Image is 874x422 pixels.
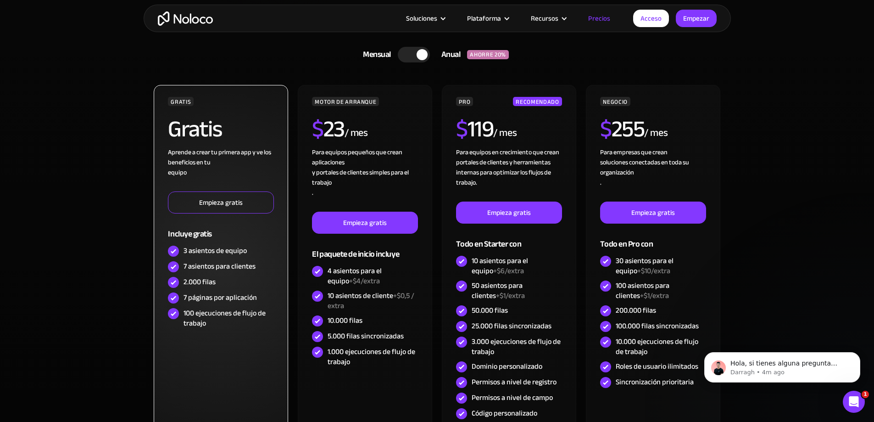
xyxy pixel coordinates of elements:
iframe: Chat en vivo de Intercom [843,391,865,413]
font: 10 asientos para el equipo [472,254,528,278]
font: 25.000 filas sincronizadas [472,319,551,333]
a: Acceso [633,10,669,27]
font: 7 páginas por aplicación [184,291,257,304]
font: Roles de usuario ilimitados [616,360,698,373]
font: 100 asientos para clientes [616,279,669,303]
a: Empezar [676,10,717,27]
font: +$0,5 / extra [328,289,414,313]
font: 1.000 ejecuciones de flujo de trabajo [328,345,415,369]
font: Incluye gratis [168,226,212,242]
font: . [312,186,313,199]
font: 100.000 filas sincronizadas [616,319,699,333]
font: Precios [588,12,610,25]
div: Soluciones [395,12,456,24]
font: MOTOR DE ARRANQUE [315,96,376,107]
a: Empieza gratis [456,202,562,224]
font: 3 asientos de equipo [184,244,247,258]
font: 100 ejecuciones de flujo de trabajo [184,306,266,330]
font: $ [312,107,323,151]
iframe: Mensaje de notificaciones del intercomunicador [690,333,874,397]
font: 23 [323,107,345,151]
font: +$6/extra [493,264,524,278]
font: NEGOCIO [603,96,627,107]
font: AHORRE 20% [470,49,506,60]
font: Soluciones [406,12,437,25]
font: Aprende a crear tu primera app y ve los beneficios en tu [168,146,271,169]
font: Para equipos en crecimiento que crean portales de clientes y herramientas internas para optimizar... [456,146,559,189]
font: 1 [863,391,867,397]
a: Empieza gratis [312,212,418,234]
font: 3.000 ejecuciones de flujo de trabajo [472,335,561,359]
font: Gratis [168,107,222,151]
font: Plataforma [467,12,501,25]
font: +$10/extra [637,264,670,278]
font: 7 asientos para clientes [184,259,256,273]
font: y portales de clientes simples para el trabajo [312,166,409,189]
font: / mes [345,123,368,142]
font: soluciones conectadas en toda su organización [600,156,689,179]
font: +$1/extra [640,289,669,303]
font: GRATIS [171,96,191,107]
a: Empieza gratis [600,202,706,224]
font: Mensual [363,47,391,62]
font: Todo en Starter con [456,236,521,252]
font: $ [600,107,612,151]
a: Precios [577,12,622,24]
font: Empieza gratis [343,216,387,229]
font: Para equipos pequeños que crean aplicaciones [312,146,402,169]
font: Permisos a nivel de registro [472,375,557,389]
font: Código personalizado [472,406,537,420]
font: Dominio personalizado [472,360,542,373]
font: 200.000 filas [616,304,656,317]
font: 119 [468,107,494,151]
font: / mes [644,123,668,142]
font: 30 asientos para el equipo [616,254,674,278]
a: Empieza gratis [168,191,273,214]
font: Anual [441,47,461,62]
font: +$4/extra [349,274,380,288]
font: +$1/extra [496,289,525,303]
font: Empieza gratis [199,196,243,209]
font: equipo [168,166,187,179]
font: 10 asientos de cliente [328,289,393,303]
font: Empieza gratis [631,206,675,219]
font: 10.000 ejecuciones de flujo de trabajo [616,335,698,359]
font: 10.000 filas [328,314,362,327]
font: Para empresas que crean [600,146,668,158]
font: / mes [493,123,517,142]
div: Recursos [519,12,577,24]
font: 50 asientos para clientes [472,279,523,303]
font: 255 [612,107,645,151]
font: Empieza gratis [487,206,531,219]
div: Plataforma [456,12,519,24]
font: Acceso [640,12,662,25]
font: Recursos [531,12,558,25]
font: El paquete de inicio incluye [312,247,399,262]
font: PRO [459,96,470,107]
font: 2.000 filas [184,275,216,289]
font: $ [456,107,468,151]
font: 50.000 filas [472,304,508,317]
font: 5.000 filas sincronizadas [328,329,404,343]
font: Permisos a nivel de campo [472,391,553,405]
font: Todo en Pro con [600,236,653,252]
font: RECOMENDADO [516,96,559,107]
a: hogar [158,11,213,26]
font: Sincronización prioritaria [616,375,694,389]
font: . [600,176,601,189]
font: Empezar [683,12,709,25]
font: 4 asientos para el equipo [328,264,382,288]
